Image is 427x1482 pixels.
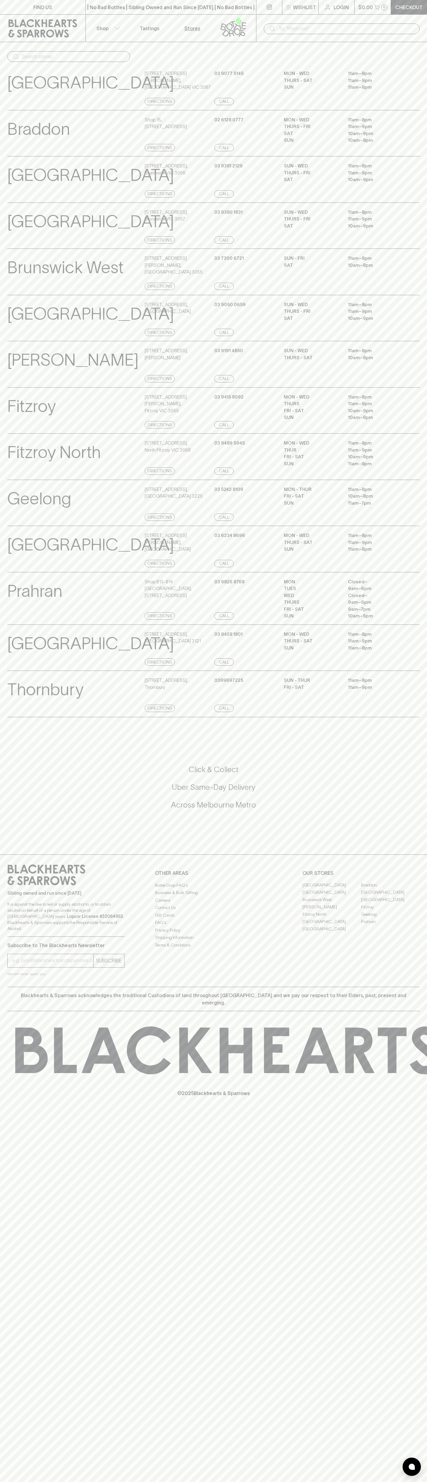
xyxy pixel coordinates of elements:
a: FAQ's [155,919,272,926]
p: SUN - WED [284,301,339,308]
p: 11am – 8pm [348,209,403,216]
a: Directions [145,560,175,567]
p: 10am – 9pm [348,453,403,460]
a: Directions [145,514,175,521]
p: Closed – [348,578,403,585]
p: Prahran [7,578,62,604]
p: OUR STORES [302,869,420,877]
p: 10am – 9pm [348,176,403,183]
a: Business & Bulk Gifting [155,889,272,897]
p: [GEOGRAPHIC_DATA] [7,301,174,327]
p: 9am – 6pm [348,585,403,592]
p: 11am – 9pm [348,447,403,454]
a: Call [214,560,234,567]
p: 10am – 8pm [348,414,403,421]
a: Call [214,190,234,198]
a: Directions [145,190,175,198]
p: SAT [284,262,339,269]
a: Call [214,467,234,475]
p: THURS - FRI [284,308,339,315]
p: 11am – 9pm [348,400,403,407]
p: 11am – 7pm [348,500,403,507]
p: 11am – 8pm [348,163,403,170]
p: 11am – 8pm [348,645,403,652]
p: MON - WED [284,631,339,638]
a: Geelong [361,911,420,918]
p: Geelong [7,486,71,511]
p: [STREET_ADDRESS] , North Fitzroy VIC 3068 [145,440,191,453]
input: Search stores [22,52,125,62]
strong: Liquor License #32064953 [67,914,123,919]
a: Call [214,375,234,382]
p: MON - WED [284,70,339,77]
p: THURS - SAT [284,638,339,645]
p: SUN - WED [284,163,339,170]
p: 11am – 9pm [348,539,403,546]
p: [STREET_ADDRESS] , Brunswick VIC 3056 [145,163,188,176]
img: bubble-icon [409,1464,415,1470]
p: 11am – 8pm [348,255,403,262]
p: [STREET_ADDRESS] , [GEOGRAPHIC_DATA] [145,301,191,315]
a: Prahran [361,918,420,925]
a: [GEOGRAPHIC_DATA] [302,882,361,889]
a: Directions [145,98,175,105]
p: FRI - SAT [284,407,339,414]
a: [GEOGRAPHIC_DATA] [361,889,420,896]
p: 11am – 9pm [348,308,403,315]
a: Directions [145,144,175,151]
p: 02 6128 0777 [214,116,244,123]
p: Sibling owned and run since [DATE] [7,890,125,896]
p: [STREET_ADDRESS][PERSON_NAME] , [GEOGRAPHIC_DATA] 3055 [145,255,213,276]
a: Call [214,421,234,428]
h5: Across Melbourne Metro [7,800,420,810]
a: Directions [145,467,175,475]
p: 03 9380 1831 [214,209,243,216]
p: [STREET_ADDRESS] , Brunswick VIC 3057 [145,209,188,223]
p: 10am – 9pm [348,315,403,322]
a: Stores [171,15,214,42]
div: Call to action block [7,740,420,842]
p: 10am – 8pm [348,262,403,269]
a: Call [214,283,234,290]
p: 11am – 9pm [348,77,403,84]
p: [STREET_ADDRESS][PERSON_NAME] , [GEOGRAPHIC_DATA] VIC 3067 [145,70,213,91]
p: 11am – 9pm [348,170,403,177]
p: 11am – 9pm [348,684,403,691]
p: MON - THUR [284,486,339,493]
p: 10am – 9pm [348,130,403,137]
p: WED [284,592,339,599]
p: 11am – 8pm [348,394,403,401]
p: We will never spam you [7,971,125,977]
a: [PERSON_NAME] [302,904,361,911]
p: [GEOGRAPHIC_DATA] [7,631,174,656]
a: Brunswick West [302,896,361,904]
p: 11am – 8pm [348,347,403,354]
p: SAT [284,130,339,137]
p: SUN [284,500,339,507]
p: Tastings [140,25,159,32]
p: 11am – 8pm [348,546,403,553]
p: Thornbury [7,677,84,702]
p: 11am – 8pm [348,486,403,493]
p: Braddon [7,116,70,142]
p: 10am – 9pm [348,223,403,230]
a: Directions [145,612,175,620]
p: SUN [284,460,339,467]
p: 11am – 8pm [348,116,403,123]
a: Directions [145,658,175,666]
p: 10am – 9pm [348,407,403,414]
a: Call [214,612,234,620]
p: 11am – 8pm [348,70,403,77]
p: Blackhearts & Sparrows acknowledges the traditional Custodians of land throughout [GEOGRAPHIC_DAT... [12,992,415,1006]
p: 03 6234 8696 [214,532,245,539]
p: 0 [383,5,385,9]
p: MON - WED [284,116,339,123]
p: THURS - SAT [284,354,339,361]
p: 03 9826 8768 [214,578,244,585]
p: 10am – 5pm [348,613,403,620]
p: THURS - FRI [284,170,339,177]
p: SUN [284,546,339,553]
p: [GEOGRAPHIC_DATA] [7,209,174,234]
h5: Uber Same-Day Delivery [7,782,420,792]
p: 9am – 6pm [348,599,403,606]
